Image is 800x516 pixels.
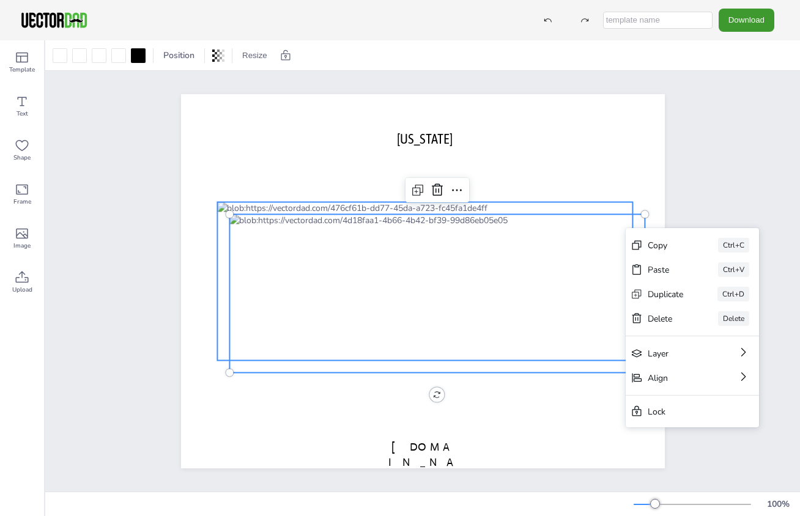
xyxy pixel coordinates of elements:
[648,406,720,418] div: Lock
[9,65,35,75] span: Template
[648,313,684,325] div: Delete
[603,12,713,29] input: template name
[13,153,31,163] span: Shape
[12,285,32,295] span: Upload
[17,109,28,119] span: Text
[718,238,749,252] div: Ctrl+C
[161,50,197,61] span: Position
[719,9,774,31] button: Download
[718,262,749,277] div: Ctrl+V
[237,46,272,65] button: Resize
[20,11,89,29] img: VectorDad-1.png
[648,264,684,276] div: Paste
[763,498,793,510] div: 100 %
[13,197,31,207] span: Frame
[388,440,457,484] span: [DOMAIN_NAME]
[648,348,703,359] div: Layer
[13,241,31,251] span: Image
[718,311,749,326] div: Delete
[648,240,684,251] div: Copy
[648,372,703,384] div: Align
[717,287,749,301] div: Ctrl+D
[648,289,683,300] div: Duplicate
[397,131,453,147] span: [US_STATE]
